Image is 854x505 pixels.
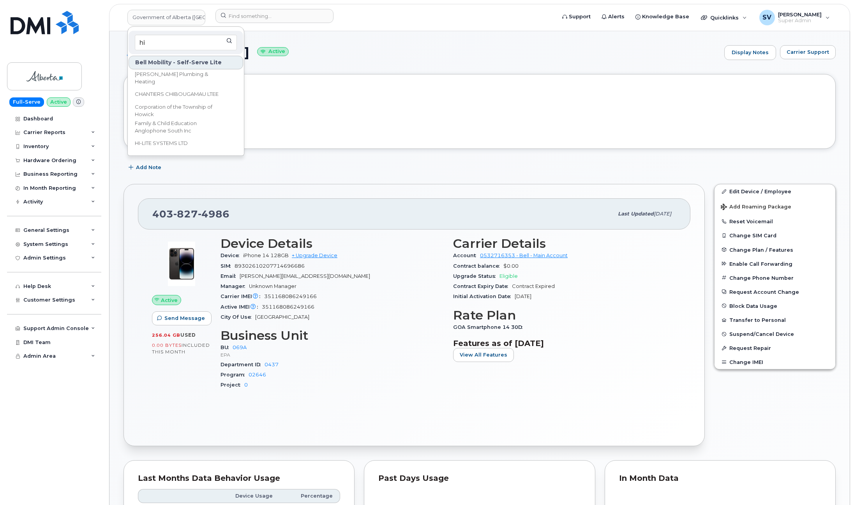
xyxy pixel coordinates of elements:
span: HI-LITE SYSTEMS LTD [135,139,188,147]
span: Contract balance [453,263,503,269]
span: Carrier IMEI [221,293,264,299]
h3: Business Unit [221,328,444,343]
span: Add Note [136,164,161,171]
span: Unknown Manager [249,283,296,289]
button: Send Message [152,311,212,325]
span: Account [453,252,480,258]
span: used [180,332,196,338]
a: + Upgrade Device [292,252,337,258]
a: MACHINERIES ET EQUIPEMENTS [PERSON_NAME] INC. [129,152,243,168]
span: City Of Use [221,314,255,320]
span: 89302610207714696686 [235,263,305,269]
span: Upgrade Status [453,273,499,279]
small: Active [257,47,289,56]
a: CHANTIERS CHIBOUGAMAU LTEE [129,87,243,102]
h3: Features as of [DATE] [453,339,676,348]
a: Edit Device / Employee [715,184,835,198]
img: image20231002-3703462-njx0qo.jpeg [158,240,205,287]
button: Block Data Usage [715,299,835,313]
a: 02646 [249,372,266,378]
button: Change Plan / Features [715,243,835,257]
h3: Tags List [138,104,821,113]
span: Family & Child Education Anglophone South Inc [135,120,224,135]
input: Search [135,35,237,50]
a: [PERSON_NAME] Plumbing & Heating [129,70,243,86]
button: Carrier Support [780,45,836,59]
button: Change Phone Number [715,271,835,285]
span: View All Features [460,351,507,358]
span: 351168086249166 [262,304,314,310]
span: BU [221,344,233,350]
span: 827 [173,208,198,220]
p: EPA [221,351,444,358]
th: Device Usage [212,489,280,503]
span: Active [161,297,178,304]
span: Change Plan / Features [729,247,793,252]
a: 0 [244,382,248,388]
span: 403 [152,208,229,220]
span: Initial Activation Date [453,293,515,299]
span: $0.00 [503,263,519,269]
div: Bell Mobility - Self-Serve Lite [129,56,243,69]
span: Contract Expired [512,283,555,289]
span: Project [221,382,244,388]
button: Add Roaming Package [715,198,835,214]
span: Contract Expiry Date [453,283,512,289]
span: CHANTIERS CHIBOUGAMAU LTEE [135,90,219,98]
h1: [PERSON_NAME] [124,46,720,59]
div: Last Months Data Behavior Usage [138,475,340,482]
span: SIM [221,263,235,269]
div: In Month Data [619,475,821,482]
span: [PERSON_NAME] Plumbing & Heating [135,71,224,86]
span: iPhone 14 128GB [243,252,289,258]
span: 4986 [198,208,229,220]
button: Suspend/Cancel Device [715,327,835,341]
span: Program [221,372,249,378]
span: Add Roaming Package [721,204,791,211]
h3: Device Details [221,237,444,251]
button: Request Repair [715,341,835,355]
span: GOA Smartphone 14 30D [453,324,526,330]
span: Carrier Support [787,48,829,56]
span: [GEOGRAPHIC_DATA] [255,314,309,320]
button: Change SIM Card [715,228,835,242]
a: Family & Child Education Anglophone South Inc [129,119,243,135]
a: 0532716353 - Bell - Main Account [480,252,568,258]
button: Enable Call Forwarding [715,257,835,271]
span: [DATE] [515,293,531,299]
a: Corporation of the Township of Howick [129,103,243,118]
a: 0437 [265,362,279,367]
span: Department ID [221,362,265,367]
span: Enable Call Forwarding [729,261,792,267]
span: 256.04 GB [152,332,180,338]
span: Suspend/Cancel Device [729,331,794,337]
h3: Carrier Details [453,237,676,251]
button: Change IMEI [715,355,835,369]
span: Manager [221,283,249,289]
span: Device [221,252,243,258]
h3: Rate Plan [453,308,676,322]
span: [DATE] [654,211,671,217]
button: Request Account Change [715,285,835,299]
a: 069A [233,344,247,350]
a: HI-LITE SYSTEMS LTD [129,136,243,151]
span: Last updated [618,211,654,217]
a: Display Notes [724,45,776,60]
span: [PERSON_NAME][EMAIL_ADDRESS][DOMAIN_NAME] [240,273,370,279]
span: Active IMEI [221,304,262,310]
div: Past Days Usage [378,475,581,482]
button: View All Features [453,348,514,362]
span: Send Message [164,314,205,322]
span: MACHINERIES ET EQUIPEMENTS [PERSON_NAME] INC. [135,152,224,168]
th: Percentage [280,489,341,503]
span: Eligible [499,273,518,279]
span: 351168086249166 [264,293,317,299]
span: 0.00 Bytes [152,343,182,348]
span: Email [221,273,240,279]
button: Reset Voicemail [715,214,835,228]
button: Add Note [124,161,168,175]
button: Transfer to Personal [715,313,835,327]
span: Corporation of the Township of Howick [135,103,224,118]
